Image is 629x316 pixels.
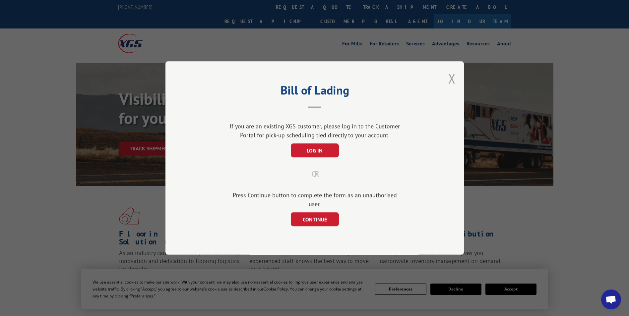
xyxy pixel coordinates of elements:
[448,70,456,87] button: Close modal
[227,190,403,208] div: Press Continue button to complete the form as an unauthorised user.
[199,85,431,98] h2: Bill of Lading
[601,290,621,309] div: Open chat
[227,122,403,139] div: If you are an existing XGS customer, please log in to the Customer Portal for pick-up scheduling ...
[290,212,339,226] button: CONTINUE
[290,143,339,157] button: LOG IN
[199,168,431,180] div: OR
[290,148,339,154] a: LOG IN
